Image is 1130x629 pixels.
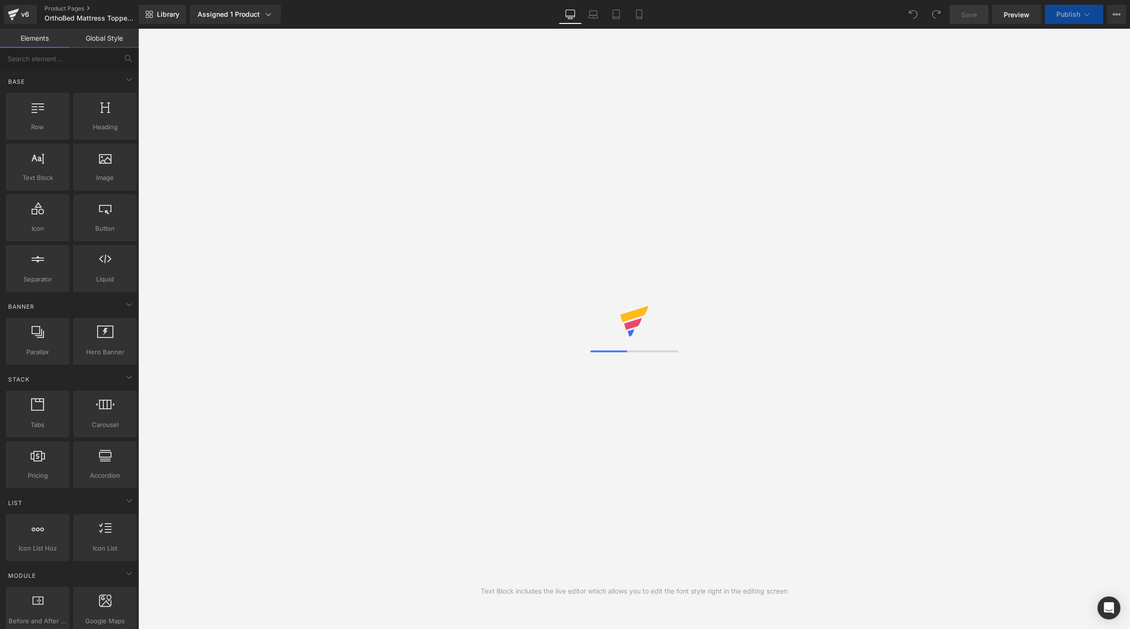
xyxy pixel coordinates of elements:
[76,347,134,357] span: Hero Banner
[7,571,37,580] span: Module
[1056,11,1080,18] span: Publish
[198,10,273,19] div: Assigned 1 Product
[904,5,923,24] button: Undo
[7,302,35,311] span: Banner
[9,274,66,284] span: Separator
[1097,596,1120,619] div: Open Intercom Messenger
[7,498,23,507] span: List
[76,420,134,430] span: Carousel
[44,5,153,12] a: Product Pages
[157,10,179,19] span: Library
[1107,5,1126,24] button: More
[9,173,66,183] span: Text Block
[1045,5,1103,24] button: Publish
[76,471,134,481] span: Accordion
[7,375,31,384] span: Stack
[19,8,31,21] div: v6
[44,14,134,22] span: OrthoBed Mattress Topper v1
[139,5,186,24] a: New Library
[559,5,582,24] a: Desktop
[1004,10,1030,20] span: Preview
[7,77,26,86] span: Base
[9,347,66,357] span: Parallax
[76,543,134,553] span: Icon List
[961,10,977,20] span: Save
[76,274,134,284] span: Liquid
[9,471,66,481] span: Pricing
[9,543,66,553] span: Icon List Hoz
[582,5,605,24] a: Laptop
[4,5,37,24] a: v6
[605,5,628,24] a: Tablet
[481,586,787,596] div: Text Block includes the live editor which allows you to edit the font style right in the editing ...
[76,173,134,183] span: Image
[9,616,66,626] span: Before and After Images
[76,616,134,626] span: Google Maps
[76,122,134,132] span: Heading
[9,420,66,430] span: Tabs
[9,224,66,234] span: Icon
[69,29,139,48] a: Global Style
[992,5,1041,24] a: Preview
[9,122,66,132] span: Row
[927,5,946,24] button: Redo
[628,5,651,24] a: Mobile
[76,224,134,234] span: Button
